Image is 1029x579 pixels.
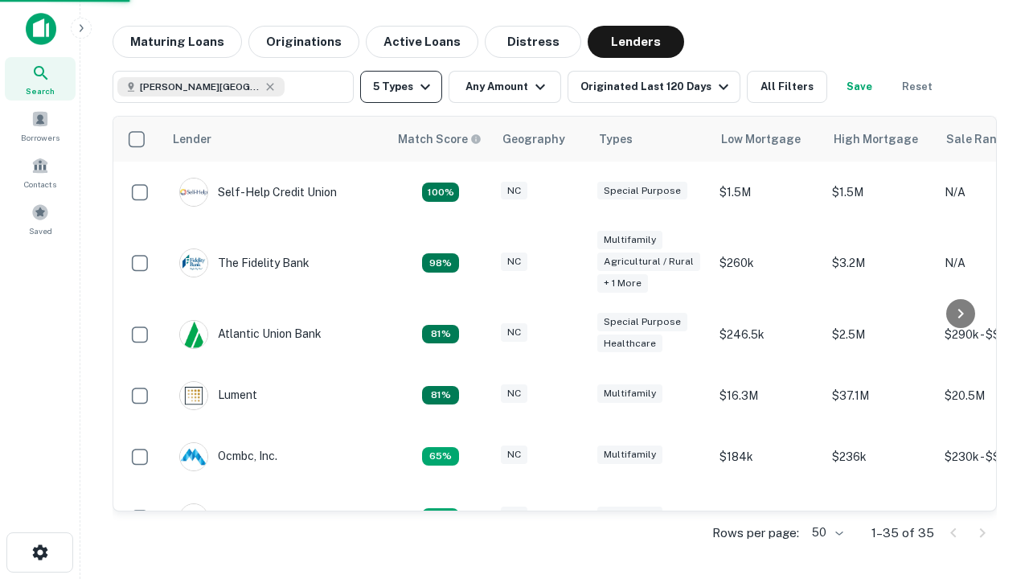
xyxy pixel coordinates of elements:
[26,13,56,45] img: capitalize-icon.png
[422,253,459,273] div: Matching Properties: 6, hasApolloMatch: undefined
[824,487,937,548] td: $2M
[597,384,662,403] div: Multifamily
[360,71,442,103] button: 5 Types
[949,450,1029,528] iframe: Chat Widget
[711,117,824,162] th: Low Mortgage
[398,130,482,148] div: Capitalize uses an advanced AI algorithm to match your search with the best lender. The match sco...
[502,129,565,149] div: Geography
[501,446,527,464] div: NC
[179,381,257,410] div: Lument
[711,162,824,223] td: $1.5M
[597,253,700,271] div: Agricultural / Rural
[485,26,581,58] button: Distress
[711,223,824,304] td: $260k
[180,443,207,470] img: picture
[501,182,527,200] div: NC
[5,57,76,101] a: Search
[5,104,76,147] a: Borrowers
[388,117,493,162] th: Capitalize uses an advanced AI algorithm to match your search with the best lender. The match sco...
[589,117,711,162] th: Types
[711,487,824,548] td: $130k
[806,521,846,544] div: 50
[597,335,662,353] div: Healthcare
[180,249,207,277] img: picture
[179,503,362,532] div: Pinnacle Financial Partners
[179,248,310,277] div: The Fidelity Bank
[824,162,937,223] td: $1.5M
[113,26,242,58] button: Maturing Loans
[711,304,824,365] td: $246.5k
[163,117,388,162] th: Lender
[597,507,662,525] div: Multifamily
[180,321,207,348] img: picture
[597,231,662,249] div: Multifamily
[892,71,943,103] button: Reset
[824,426,937,487] td: $236k
[366,26,478,58] button: Active Loans
[824,304,937,365] td: $2.5M
[824,365,937,426] td: $37.1M
[180,504,207,532] img: picture
[501,384,527,403] div: NC
[711,365,824,426] td: $16.3M
[5,150,76,194] a: Contacts
[248,26,359,58] button: Originations
[180,179,207,206] img: picture
[24,178,56,191] span: Contacts
[597,446,662,464] div: Multifamily
[422,508,459,528] div: Matching Properties: 4, hasApolloMatch: undefined
[21,131,59,144] span: Borrowers
[26,84,55,97] span: Search
[588,26,684,58] button: Lenders
[140,80,260,94] span: [PERSON_NAME][GEOGRAPHIC_DATA], [GEOGRAPHIC_DATA]
[422,325,459,344] div: Matching Properties: 5, hasApolloMatch: undefined
[501,323,527,342] div: NC
[711,426,824,487] td: $184k
[824,223,937,304] td: $3.2M
[179,320,322,349] div: Atlantic Union Bank
[422,183,459,202] div: Matching Properties: 11, hasApolloMatch: undefined
[422,447,459,466] div: Matching Properties: 4, hasApolloMatch: undefined
[721,129,801,149] div: Low Mortgage
[179,442,277,471] div: Ocmbc, Inc.
[173,129,211,149] div: Lender
[29,224,52,237] span: Saved
[599,129,633,149] div: Types
[871,524,934,543] p: 1–35 of 35
[834,129,918,149] div: High Mortgage
[180,382,207,409] img: picture
[824,117,937,162] th: High Mortgage
[398,130,478,148] h6: Match Score
[449,71,561,103] button: Any Amount
[422,386,459,405] div: Matching Properties: 5, hasApolloMatch: undefined
[580,77,733,96] div: Originated Last 120 Days
[747,71,827,103] button: All Filters
[597,274,648,293] div: + 1 more
[834,71,885,103] button: Save your search to get updates of matches that match your search criteria.
[568,71,740,103] button: Originated Last 120 Days
[179,178,337,207] div: Self-help Credit Union
[597,313,687,331] div: Special Purpose
[501,253,527,271] div: NC
[501,507,527,525] div: NC
[5,197,76,240] a: Saved
[493,117,589,162] th: Geography
[597,182,687,200] div: Special Purpose
[712,524,799,543] p: Rows per page:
